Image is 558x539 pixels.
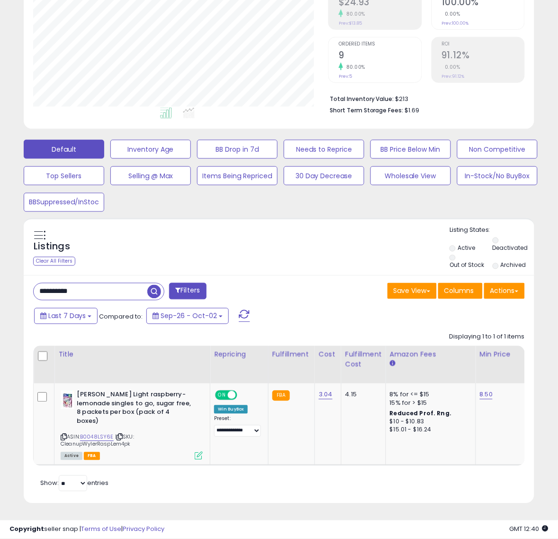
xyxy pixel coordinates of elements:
[339,20,362,26] small: Prev: $13.85
[343,64,365,71] small: 80.00%
[24,140,104,159] button: Default
[480,350,529,360] div: Min Price
[339,42,422,47] span: Ordered Items
[493,244,528,252] label: Deactivated
[457,166,538,185] button: In-Stock/No BuyBox
[370,140,451,159] button: BB Price Below Min
[169,283,206,300] button: Filters
[319,350,337,360] div: Cost
[110,166,191,185] button: Selling @ Max
[272,350,311,360] div: Fulfillment
[110,140,191,159] button: Inventory Age
[510,525,549,534] span: 2025-10-10 12:40 GMT
[390,418,468,426] div: $10 - $10.83
[61,452,82,460] span: All listings currently available for purchase on Amazon
[58,350,206,360] div: Title
[330,106,404,114] b: Short Term Storage Fees:
[34,308,98,324] button: Last 7 Days
[9,525,164,534] div: seller snap | |
[330,92,518,104] li: $213
[442,20,469,26] small: Prev: 100.00%
[405,106,420,115] span: $1.69
[216,392,228,400] span: ON
[438,283,483,299] button: Columns
[390,350,472,360] div: Amazon Fees
[390,360,396,368] small: Amazon Fees.
[81,525,121,534] a: Terms of Use
[501,261,526,269] label: Archived
[80,433,114,441] a: B0048LSY6E
[284,140,364,159] button: Needs to Reprice
[24,166,104,185] button: Top Sellers
[236,392,251,400] span: OFF
[370,166,451,185] button: Wholesale View
[442,64,461,71] small: 0.00%
[450,333,525,342] div: Displaying 1 to 1 of 1 items
[48,311,86,321] span: Last 7 Days
[24,193,104,212] button: BBSuppressed/InStoc
[457,140,538,159] button: Non Competitive
[450,226,534,235] p: Listing States:
[61,391,203,459] div: ASIN:
[197,166,278,185] button: Items Being Repriced
[214,416,261,437] div: Preset:
[458,244,475,252] label: Active
[214,405,248,414] div: Win BuyBox
[161,311,217,321] span: Sep-26 - Oct-02
[442,73,465,79] small: Prev: 91.12%
[146,308,229,324] button: Sep-26 - Oct-02
[197,140,278,159] button: BB Drop in 7d
[99,312,143,321] span: Compared to:
[390,399,468,408] div: 15% for > $15
[330,95,394,103] b: Total Inventory Value:
[444,286,474,296] span: Columns
[480,390,493,400] a: 8.50
[450,261,484,269] label: Out of Stock
[442,42,525,47] span: ROI
[123,525,164,534] a: Privacy Policy
[84,452,100,460] span: FBA
[345,350,382,370] div: Fulfillment Cost
[339,50,422,63] h2: 9
[77,391,192,428] b: [PERSON_NAME] Light raspberry-lemonade singles to go, sugar free, 8 packets per box (pack of 4 bo...
[61,433,134,448] span: | SKU: CleanupWylerRaspLem4pk
[387,283,437,299] button: Save View
[390,410,452,418] b: Reduced Prof. Rng.
[390,426,468,434] div: $15.01 - $16.24
[61,391,74,410] img: 51jGMCH45NL._SL40_.jpg
[284,166,364,185] button: 30 Day Decrease
[33,257,75,266] div: Clear All Filters
[319,390,333,400] a: 3.04
[390,391,468,399] div: 8% for <= $15
[345,391,378,399] div: 4.15
[442,10,461,18] small: 0.00%
[442,50,525,63] h2: 91.12%
[484,283,525,299] button: Actions
[40,479,108,488] span: Show: entries
[343,10,365,18] small: 80.00%
[34,240,70,254] h5: Listings
[272,391,290,401] small: FBA
[339,73,352,79] small: Prev: 5
[9,525,44,534] strong: Copyright
[214,350,264,360] div: Repricing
